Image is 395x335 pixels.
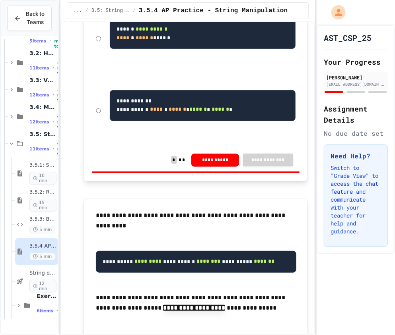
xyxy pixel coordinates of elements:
span: 3.5.4 AP Practice - String Manipulation [139,6,288,15]
span: 47 min total [57,141,69,157]
span: • [49,38,51,44]
span: 3.5.2: Review - String Operators [29,189,56,196]
span: • [53,146,54,152]
h3: Need Help? [331,151,381,161]
span: 11 items [29,146,49,152]
span: 10 min [29,172,56,185]
span: Exercises [37,293,56,300]
p: Switch to "Grade View" to access the chat feature and communicate with your teacher for help and ... [331,164,381,235]
span: 49 min total [57,114,69,130]
h2: Assignment Details [324,103,388,125]
h2: Your Progress [324,56,388,67]
span: 12 items [29,119,49,125]
span: 3.4: Mathematical Operators [29,104,56,111]
span: 12 min [29,280,56,293]
span: String operators - Quiz [29,270,56,277]
span: 11 items [29,65,49,71]
span: • [56,308,58,314]
span: ... [74,8,82,14]
span: 3.5: String Operators [91,8,130,14]
span: • [53,119,54,125]
div: [PERSON_NAME] [326,74,385,81]
span: 3.3: Variables and Data Types [29,77,56,84]
span: 3.5.4 AP Practice - String Manipulation [29,243,56,250]
span: 45 min total [54,33,66,49]
span: • [53,65,54,71]
span: 15 min [29,199,56,212]
span: 5 min [29,253,55,260]
span: 3.5.3: Basketballs and Footballs [29,216,56,223]
span: / [133,8,136,14]
span: / [85,8,88,14]
span: 5 min [29,226,55,233]
span: 57 min total [57,60,69,76]
span: 5 items [29,39,46,44]
div: No due date set [324,129,388,138]
span: 39 min total [57,87,69,103]
span: 12 items [29,92,49,98]
span: • [53,92,54,98]
div: My Account [323,3,348,21]
span: 3.5.1: String Operators [29,162,56,169]
span: 3.5: String Operators [29,131,56,138]
h1: AST_CSP_25 [324,32,372,43]
span: 6 items [37,308,53,314]
span: 3.2: Hello, World! [29,50,56,57]
span: Back to Teams [26,10,45,27]
div: [EMAIL_ADDRESS][DOMAIN_NAME] [326,81,385,87]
